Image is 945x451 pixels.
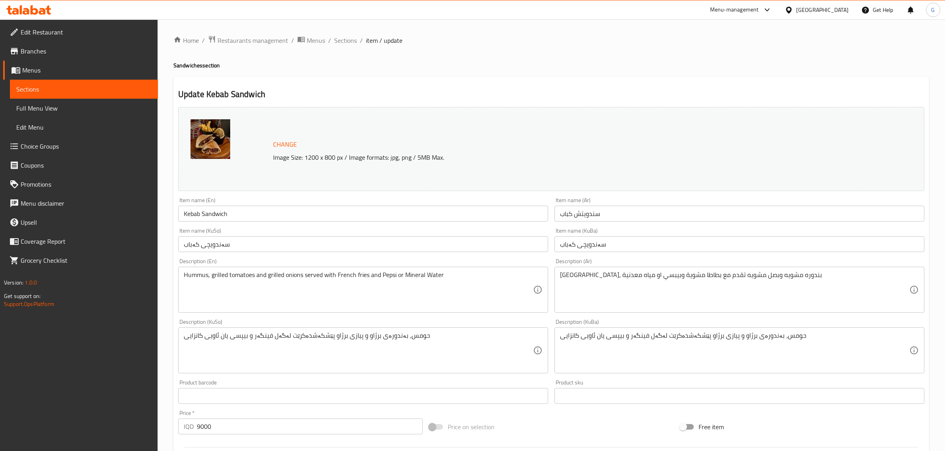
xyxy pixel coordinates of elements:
[270,136,300,153] button: Change
[21,180,152,189] span: Promotions
[173,36,199,45] a: Home
[173,61,929,69] h4: Sandwiches section
[554,206,924,222] input: Enter name Ar
[554,388,924,404] input: Please enter product sku
[3,137,158,156] a: Choice Groups
[360,36,363,45] li: /
[3,175,158,194] a: Promotions
[21,218,152,227] span: Upsell
[21,46,152,56] span: Branches
[3,61,158,80] a: Menus
[297,35,325,46] a: Menus
[4,291,40,301] span: Get support on:
[173,35,929,46] nav: breadcrumb
[931,6,935,14] span: G
[273,139,297,150] span: Change
[307,36,325,45] span: Menus
[4,277,23,288] span: Version:
[334,36,357,45] a: Sections
[3,251,158,270] a: Grocery Checklist
[560,271,909,309] textarea: [GEOGRAPHIC_DATA]، بندوره مشويه وبصل مشويه تقدم مع بطاطا مشوية وبيبسي او مياه معدنية
[10,99,158,118] a: Full Menu View
[202,36,205,45] li: /
[3,213,158,232] a: Upsell
[10,118,158,137] a: Edit Menu
[3,42,158,61] a: Branches
[21,27,152,37] span: Edit Restaurant
[16,103,152,113] span: Full Menu View
[448,422,495,432] span: Price on selection
[710,5,759,15] div: Menu-management
[208,35,288,46] a: Restaurants management
[328,36,331,45] li: /
[10,80,158,99] a: Sections
[21,199,152,208] span: Menu disclaimer
[3,194,158,213] a: Menu disclaimer
[291,36,294,45] li: /
[560,332,909,369] textarea: حومس، بەندورەی برژاو و پیازی برژاو پێشکەشدەکرێت لەگەل فینگەر و بیپسی یان ئاویی کانزایی
[178,388,548,404] input: Please enter product barcode
[21,141,152,151] span: Choice Groups
[21,256,152,265] span: Grocery Checklist
[184,271,533,309] textarea: Hummus, grilled tomatoes and grilled onions served with French fries and Pepsi or Mineral Water
[178,206,548,222] input: Enter name En
[366,36,402,45] span: item / update
[197,419,423,434] input: Please enter price
[4,299,54,309] a: Support.OpsPlatform
[184,422,194,431] p: IQD
[16,122,152,132] span: Edit Menu
[217,36,288,45] span: Restaurants management
[270,153,811,162] p: Image Size: 1200 x 800 px / Image formats: jpg, png / 5MB Max.
[178,236,548,252] input: Enter name KuSo
[191,119,230,159] img: Kabab_sandwich638688187238081632.jpg
[184,332,533,369] textarea: حومس، بەندورەی برژاو و پیازی برژاو پێشکەشدەکرێت لەگەل فینگەر و بیپسی یان ئاویی کانزایی
[25,277,37,288] span: 1.0.0
[22,65,152,75] span: Menus
[3,156,158,175] a: Coupons
[3,23,158,42] a: Edit Restaurant
[3,232,158,251] a: Coverage Report
[21,161,152,170] span: Coupons
[796,6,849,14] div: [GEOGRAPHIC_DATA]
[21,237,152,246] span: Coverage Report
[699,422,724,432] span: Free item
[178,88,924,100] h2: Update Kebab Sandwich
[554,236,924,252] input: Enter name KuBa
[16,84,152,94] span: Sections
